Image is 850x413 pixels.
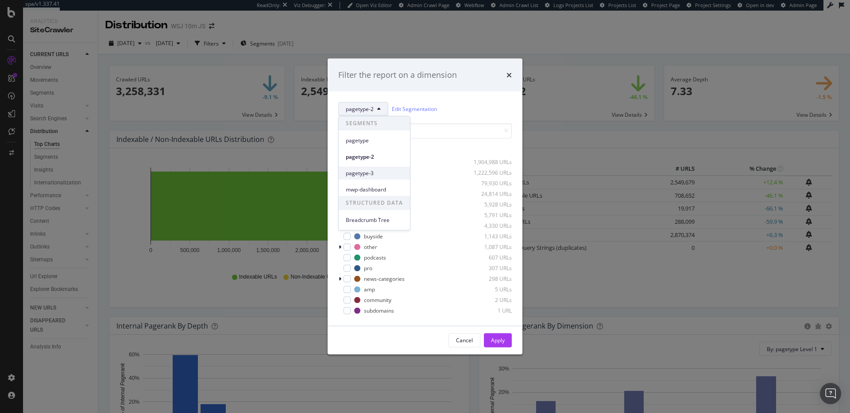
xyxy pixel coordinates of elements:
a: Edit Segmentation [392,104,437,114]
div: news-categories [364,275,405,283]
div: other [364,243,377,251]
div: 1,222,596 URLs [468,169,512,176]
div: podcasts [364,254,386,261]
div: 607 URLs [468,254,512,261]
div: buyside [364,233,383,240]
div: 5 URLs [468,286,512,293]
div: community [364,296,391,304]
div: amp [364,286,375,293]
span: pagetype-2 [346,153,403,161]
div: pro [364,264,372,272]
span: mwp-dashboard [346,186,403,194]
div: Select all data available [338,145,512,153]
div: 24,814 URLs [468,190,512,198]
div: Filter the report on a dimension [338,69,457,81]
div: 1,087 URLs [468,243,512,251]
div: 4,330 URLs [468,222,512,229]
div: 1,904,988 URLs [468,158,512,166]
span: Breadcrumb Tree [346,216,403,224]
div: Cancel [456,337,473,344]
div: modal [328,59,522,355]
span: pagetype-3 [346,169,403,177]
div: 5,791 URLs [468,211,512,219]
div: 1 URL [468,307,512,314]
div: 1,143 URLs [468,233,512,240]
span: STRUCTURED DATA [339,196,410,210]
div: 298 URLs [468,275,512,283]
span: SEGMENTS [339,116,410,130]
div: times [506,69,512,81]
button: Cancel [448,333,480,347]
button: Apply [484,333,512,347]
div: Open Intercom Messenger [820,383,841,404]
div: 2 URLs [468,296,512,304]
div: 307 URLs [468,264,512,272]
div: 79,930 URLs [468,180,512,187]
input: Search [338,123,512,138]
div: subdomains [364,307,394,314]
button: pagetype-2 [338,102,388,116]
span: pagetype-2 [346,105,374,113]
div: 5,928 URLs [468,201,512,208]
div: Apply [491,337,505,344]
span: pagetype [346,137,403,145]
